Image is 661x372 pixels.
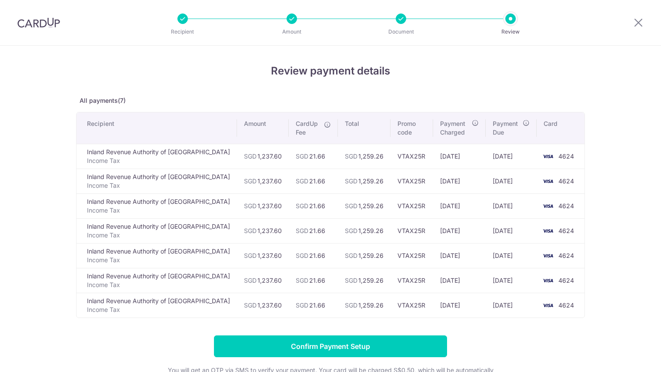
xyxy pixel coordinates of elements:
[289,243,338,268] td: 21.66
[558,252,574,259] span: 4624
[539,300,557,311] img: <span class="translation_missing" title="translation missing: en.account_steps.new_confirm_form.b...
[244,301,257,309] span: SGD
[338,112,391,144] th: Total
[244,152,257,160] span: SGD
[76,96,585,105] p: All payments(7)
[558,301,574,309] span: 4624
[433,169,486,193] td: [DATE]
[87,305,230,314] p: Income Tax
[391,144,433,169] td: VTAX25R
[244,227,257,234] span: SGD
[87,181,230,190] p: Income Tax
[391,268,433,293] td: VTAX25R
[338,169,391,193] td: 1,259.26
[87,156,230,165] p: Income Tax
[369,27,433,36] p: Document
[486,144,537,169] td: [DATE]
[237,243,289,268] td: 1,237.60
[338,193,391,218] td: 1,259.26
[77,243,237,268] td: Inland Revenue Authority of [GEOGRAPHIC_DATA]
[289,169,338,193] td: 21.66
[87,281,230,289] p: Income Tax
[391,169,433,193] td: VTAX25R
[486,193,537,218] td: [DATE]
[433,293,486,318] td: [DATE]
[338,293,391,318] td: 1,259.26
[345,301,357,309] span: SGD
[440,119,469,137] span: Payment Charged
[244,277,257,284] span: SGD
[237,268,289,293] td: 1,237.60
[433,268,486,293] td: [DATE]
[289,193,338,218] td: 21.66
[338,243,391,268] td: 1,259.26
[433,193,486,218] td: [DATE]
[558,227,574,234] span: 4624
[433,243,486,268] td: [DATE]
[539,201,557,211] img: <span class="translation_missing" title="translation missing: en.account_steps.new_confirm_form.b...
[76,63,585,79] h4: Review payment details
[486,293,537,318] td: [DATE]
[77,293,237,318] td: Inland Revenue Authority of [GEOGRAPHIC_DATA]
[150,27,215,36] p: Recipient
[237,193,289,218] td: 1,237.60
[214,335,447,357] input: Confirm Payment Setup
[237,169,289,193] td: 1,237.60
[296,227,308,234] span: SGD
[77,144,237,169] td: Inland Revenue Authority of [GEOGRAPHIC_DATA]
[87,256,230,264] p: Income Tax
[558,177,574,185] span: 4624
[338,218,391,243] td: 1,259.26
[338,144,391,169] td: 1,259.26
[345,227,357,234] span: SGD
[391,243,433,268] td: VTAX25R
[77,218,237,243] td: Inland Revenue Authority of [GEOGRAPHIC_DATA]
[486,218,537,243] td: [DATE]
[345,177,357,185] span: SGD
[558,202,574,210] span: 4624
[539,275,557,286] img: <span class="translation_missing" title="translation missing: en.account_steps.new_confirm_form.b...
[433,218,486,243] td: [DATE]
[537,112,584,144] th: Card
[237,218,289,243] td: 1,237.60
[296,277,308,284] span: SGD
[289,218,338,243] td: 21.66
[391,218,433,243] td: VTAX25R
[237,293,289,318] td: 1,237.60
[260,27,324,36] p: Amount
[558,277,574,284] span: 4624
[493,119,520,137] span: Payment Due
[539,226,557,236] img: <span class="translation_missing" title="translation missing: en.account_steps.new_confirm_form.b...
[289,293,338,318] td: 21.66
[289,268,338,293] td: 21.66
[486,243,537,268] td: [DATE]
[391,112,433,144] th: Promo code
[605,346,652,368] iframe: Opens a widget where you can find more information
[486,169,537,193] td: [DATE]
[244,252,257,259] span: SGD
[338,268,391,293] td: 1,259.26
[391,193,433,218] td: VTAX25R
[296,152,308,160] span: SGD
[345,152,357,160] span: SGD
[87,231,230,240] p: Income Tax
[237,112,289,144] th: Amount
[345,277,357,284] span: SGD
[237,144,289,169] td: 1,237.60
[77,268,237,293] td: Inland Revenue Authority of [GEOGRAPHIC_DATA]
[391,293,433,318] td: VTAX25R
[77,112,237,144] th: Recipient
[77,193,237,218] td: Inland Revenue Authority of [GEOGRAPHIC_DATA]
[539,250,557,261] img: <span class="translation_missing" title="translation missing: en.account_steps.new_confirm_form.b...
[539,176,557,186] img: <span class="translation_missing" title="translation missing: en.account_steps.new_confirm_form.b...
[17,17,60,28] img: CardUp
[244,177,257,185] span: SGD
[296,252,308,259] span: SGD
[296,301,308,309] span: SGD
[345,252,357,259] span: SGD
[77,169,237,193] td: Inland Revenue Authority of [GEOGRAPHIC_DATA]
[558,152,574,160] span: 4624
[486,268,537,293] td: [DATE]
[539,151,557,162] img: <span class="translation_missing" title="translation missing: en.account_steps.new_confirm_form.b...
[296,177,308,185] span: SGD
